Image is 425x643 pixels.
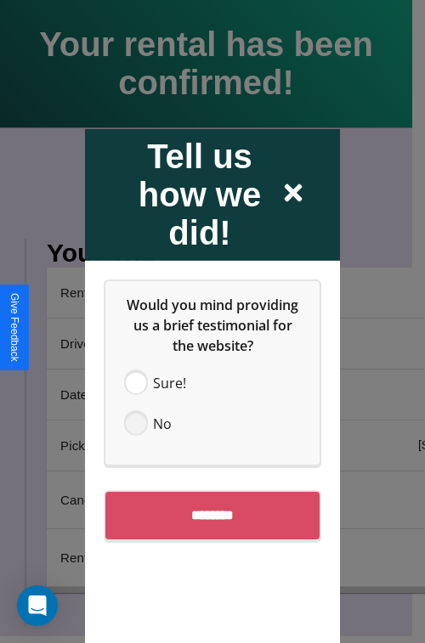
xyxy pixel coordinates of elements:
[119,137,280,251] h2: Tell us how we did!
[153,372,186,392] span: Sure!
[127,295,302,354] span: Would you mind providing us a brief testimonial for the website?
[17,585,58,626] div: Open Intercom Messenger
[8,293,20,362] div: Give Feedback
[153,413,172,433] span: No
